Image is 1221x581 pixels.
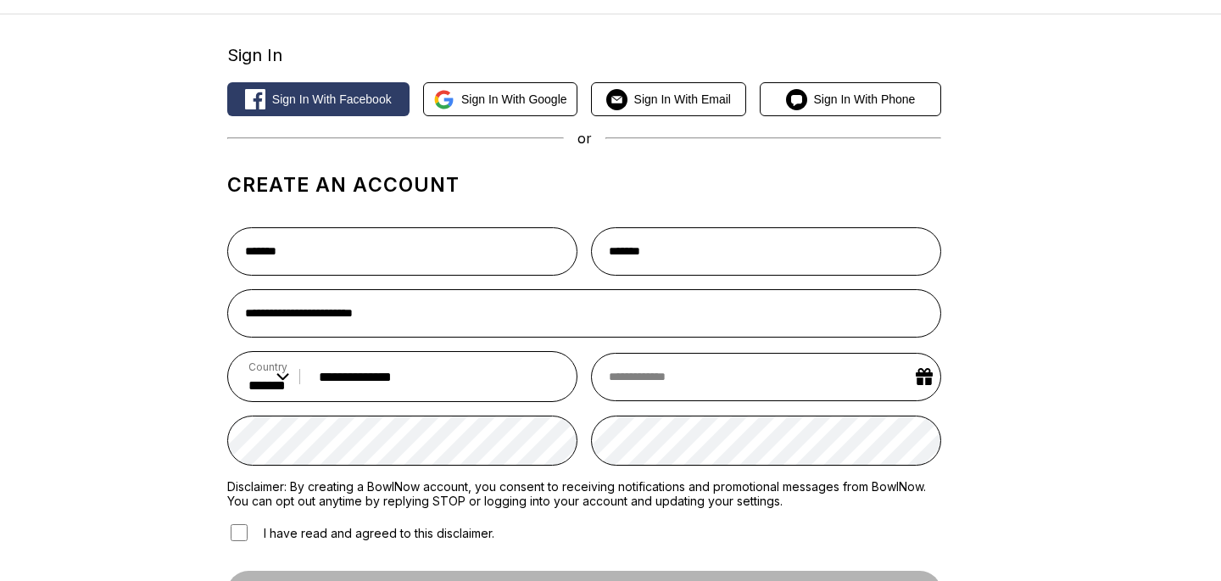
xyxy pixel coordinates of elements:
label: Country [248,360,289,373]
span: Sign in with Email [634,92,731,106]
button: Sign in with Email [591,82,745,116]
h1: Create an account [227,173,941,197]
span: Sign in with Phone [814,92,916,106]
div: or [227,130,941,147]
span: Sign in with Facebook [272,92,392,106]
label: I have read and agreed to this disclaimer. [227,522,494,544]
span: Sign in with Google [461,92,567,106]
div: Sign In [227,45,941,65]
button: Sign in with Facebook [227,82,410,116]
button: Sign in with Phone [760,82,942,116]
button: Sign in with Google [423,82,577,116]
label: Disclaimer: By creating a BowlNow account, you consent to receiving notifications and promotional... [227,479,941,508]
input: I have read and agreed to this disclaimer. [231,524,248,541]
